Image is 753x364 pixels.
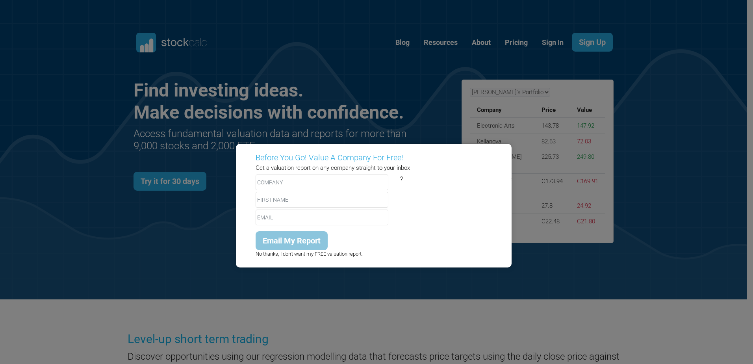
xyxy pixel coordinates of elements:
p: Get a valuation report on any company straight to your inbox [256,163,492,173]
input: COMPANY [256,175,389,190]
input: EMAIL [256,210,389,225]
h5: Before You Go! Value A Company For Free! [256,152,492,163]
p: No thanks, I don't want my FREE valuation report. [250,250,498,258]
input: Email My Report [256,231,328,250]
span: ? [400,175,403,183]
input: FIRST NAME [256,192,389,208]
